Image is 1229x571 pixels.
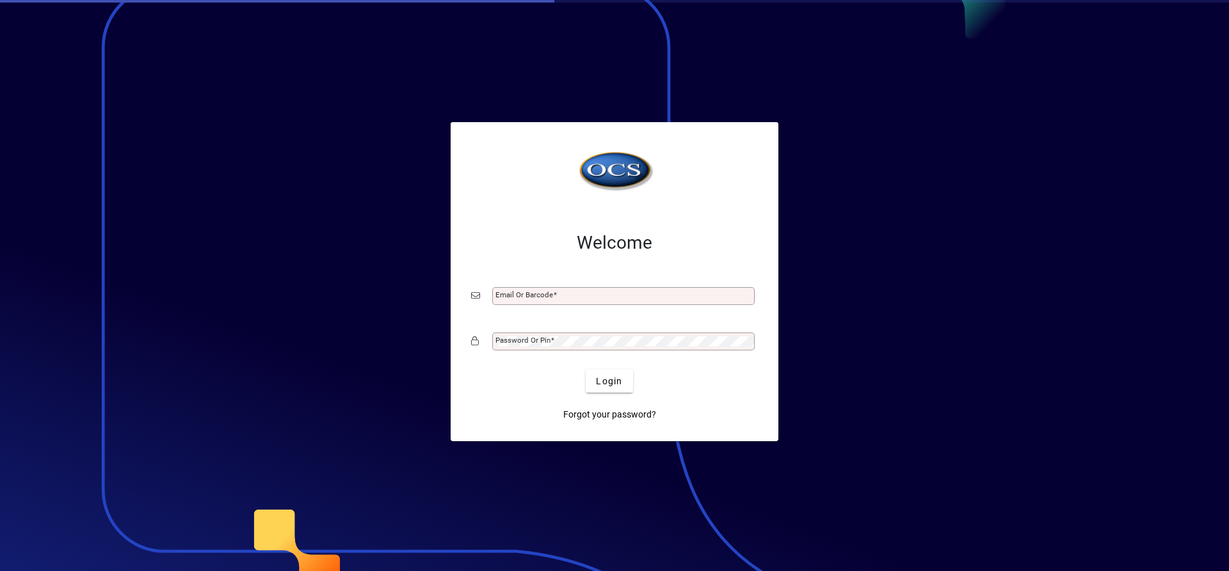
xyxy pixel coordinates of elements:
mat-label: Password or Pin [495,336,550,345]
h2: Welcome [471,232,758,254]
button: Login [586,370,632,393]
span: Login [596,375,622,388]
mat-label: Email or Barcode [495,290,553,299]
span: Forgot your password? [563,408,656,421]
a: Forgot your password? [558,403,661,426]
